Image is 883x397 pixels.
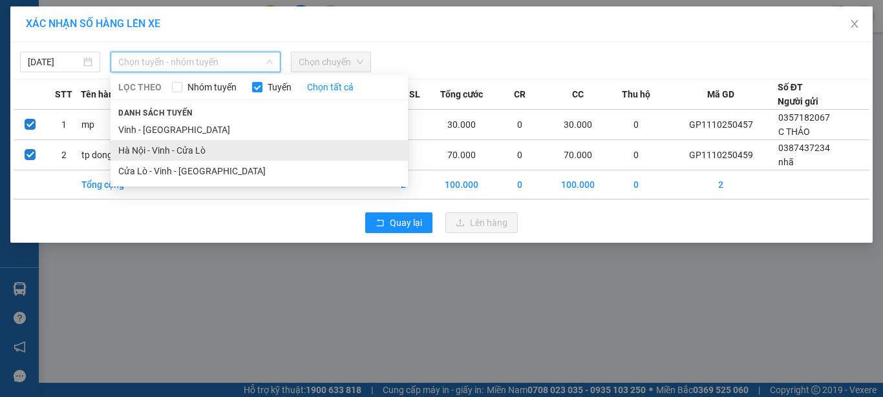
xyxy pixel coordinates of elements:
span: CR [514,87,526,101]
td: 0 [608,140,665,170]
span: LỌC THEO [118,80,162,94]
td: GP1110250457 [665,110,778,140]
td: 100.000 [548,170,609,199]
td: 0 [492,170,548,199]
td: 2 [47,140,81,170]
td: 30.000 [431,110,492,140]
span: 0387437234 [778,143,830,153]
span: Thu hộ [622,87,650,101]
b: GỬI : VP Giải Phóng [16,94,173,115]
td: 70.000 [548,140,609,170]
button: rollbackQuay lại [365,212,432,233]
a: Chọn tất cả [307,80,354,94]
button: uploadLên hàng [445,212,518,233]
span: Nhóm tuyến [182,80,242,94]
td: 0 [492,110,548,140]
span: Chọn chuyến [299,52,363,72]
td: mp [81,110,137,140]
span: Tổng cước [440,87,483,101]
td: Tổng cộng [81,170,137,199]
span: Danh sách tuyến [111,107,200,119]
td: tp dong lanh [81,140,137,170]
span: Chọn tuyến - nhóm tuyến [118,52,273,72]
span: close [849,19,860,29]
input: 11/10/2025 [28,55,81,69]
li: Hotline: 02386655777, 02462925925, 0944789456 [121,48,540,64]
td: 0 [492,140,548,170]
span: STT [55,87,72,101]
td: 1 [47,110,81,140]
span: nhã [778,157,794,167]
span: Tuyến [262,80,297,94]
button: Close [836,6,873,43]
span: rollback [376,218,385,229]
span: down [266,58,273,66]
li: [PERSON_NAME], [PERSON_NAME] [121,32,540,48]
td: 30.000 [548,110,609,140]
li: Cửa Lò - Vinh - [GEOGRAPHIC_DATA] [111,161,408,181]
span: C THẢO [778,127,810,137]
td: 0 [608,170,665,199]
span: 0357182067 [778,112,830,123]
td: 0 [608,110,665,140]
span: Mã GD [707,87,734,101]
span: XÁC NHẬN SỐ HÀNG LÊN XE [26,17,160,30]
li: Hà Nội - Vinh - Cửa Lò [111,140,408,161]
div: Số ĐT Người gửi [778,80,818,108]
li: Vinh - [GEOGRAPHIC_DATA] [111,119,408,140]
span: CC [572,87,584,101]
td: GP1110250459 [665,140,778,170]
span: Tên hàng [81,87,119,101]
img: logo.jpg [16,16,81,81]
td: 100.000 [431,170,492,199]
td: 70.000 [431,140,492,170]
td: 2 [665,170,778,199]
span: Quay lại [390,216,422,230]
